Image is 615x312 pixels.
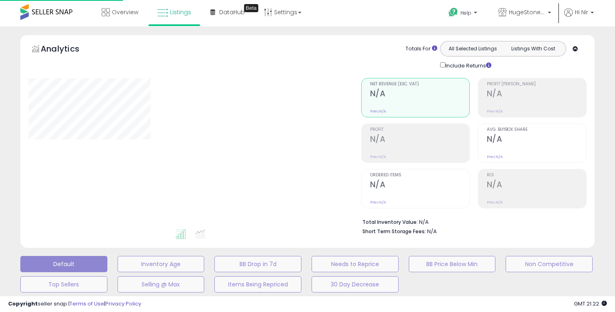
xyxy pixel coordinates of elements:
button: BB Drop in 7d [214,256,301,272]
small: Prev: N/A [487,154,503,159]
div: Include Returns [434,61,501,70]
button: Selling @ Max [118,276,205,292]
span: ROI [487,173,586,178]
span: Net Revenue (Exc. VAT) [370,82,469,87]
span: Ordered Items [370,173,469,178]
div: Totals For [406,45,437,53]
strong: Copyright [8,300,38,308]
a: Help [442,1,485,26]
button: Non Competitive [506,256,593,272]
div: seller snap | | [8,300,141,308]
small: Prev: N/A [370,109,386,114]
span: DataHub [219,8,245,16]
button: 30 Day Decrease [312,276,399,292]
h2: N/A [487,134,586,145]
button: All Selected Listings [443,43,503,54]
b: Short Term Storage Fees: [362,228,426,235]
span: Listings [170,8,191,16]
small: Prev: N/A [487,200,503,205]
span: Avg. Buybox Share [487,128,586,132]
h5: Analytics [41,43,95,56]
button: Items Being Repriced [214,276,301,292]
span: Help [460,9,471,16]
button: Listings With Cost [503,43,563,54]
a: Hi Nir [564,8,594,26]
span: HugeStone Store [509,8,545,16]
small: Prev: N/A [370,200,386,205]
button: Needs to Reprice [312,256,399,272]
b: Total Inventory Value: [362,219,418,225]
span: Overview [112,8,138,16]
h2: N/A [370,134,469,145]
h2: N/A [487,89,586,100]
small: Prev: N/A [370,154,386,159]
span: N/A [427,227,437,235]
button: Inventory Age [118,256,205,272]
small: Prev: N/A [487,109,503,114]
span: Profit [PERSON_NAME] [487,82,586,87]
button: BB Price Below Min [409,256,496,272]
span: Hi Nir [575,8,588,16]
div: Tooltip anchor [244,4,258,12]
button: Default [20,256,107,272]
h2: N/A [370,180,469,191]
li: N/A [362,217,580,226]
button: Top Sellers [20,276,107,292]
h2: N/A [370,89,469,100]
h2: N/A [487,180,586,191]
span: Profit [370,128,469,132]
i: Get Help [448,7,458,17]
